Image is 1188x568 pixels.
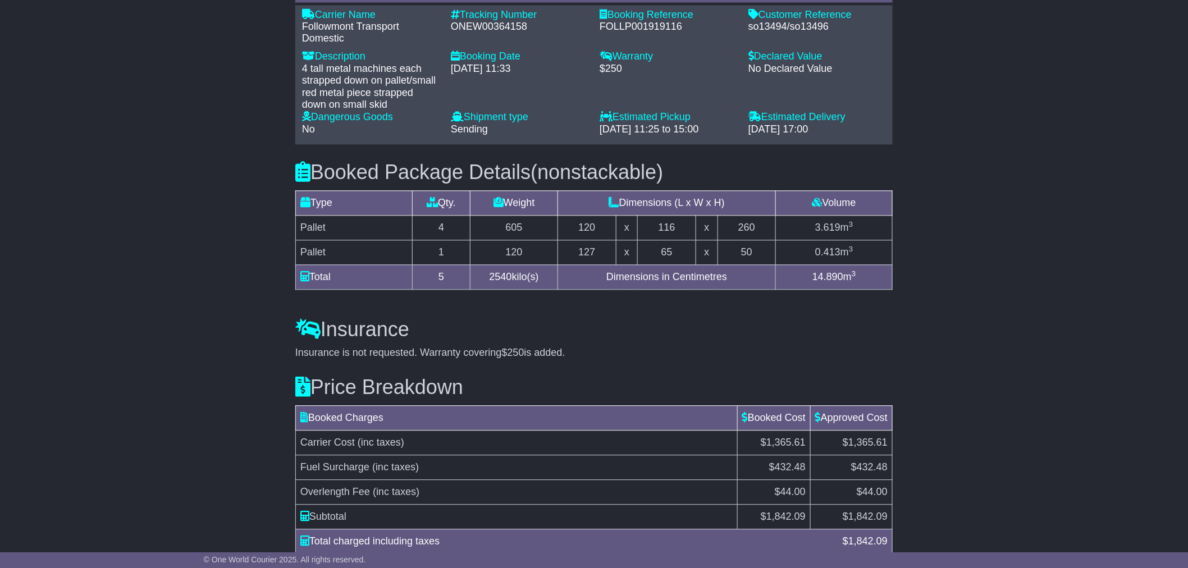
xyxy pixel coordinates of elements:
[815,247,840,258] span: 0.413
[412,265,470,290] td: 5
[718,216,776,240] td: 260
[852,270,856,278] sup: 3
[412,191,470,216] td: Qty.
[600,9,737,21] div: Booking Reference
[558,265,776,290] td: Dimensions in Centimetres
[638,216,696,240] td: 116
[296,265,413,290] td: Total
[412,216,470,240] td: 4
[748,124,886,136] div: [DATE] 17:00
[812,272,843,283] span: 14.890
[490,272,512,283] span: 2540
[737,406,810,430] td: Booked Cost
[302,124,315,135] span: No
[451,51,588,63] div: Booking Date
[849,221,853,229] sup: 3
[470,216,558,240] td: 605
[302,63,440,112] div: 4 tall metal machines each strapped down on pallet/small red metal piece strapped down on small skid
[451,9,588,21] div: Tracking Number
[295,347,893,360] div: Insurance is not requested. Warranty covering is added.
[302,51,440,63] div: Description
[600,112,737,124] div: Estimated Pickup
[295,162,893,184] h3: Booked Package Details
[600,124,737,136] div: [DATE] 11:25 to 15:00
[558,240,616,265] td: 127
[810,406,892,430] td: Approved Cost
[372,462,419,473] span: (inc taxes)
[761,437,806,448] span: $1,365.61
[616,240,638,265] td: x
[776,240,893,265] td: m
[295,377,893,399] h3: Price Breakdown
[766,511,806,523] span: 1,842.09
[558,191,776,216] td: Dimensions (L x W x H)
[300,437,355,448] span: Carrier Cost
[843,437,888,448] span: $1,365.61
[296,406,738,430] td: Booked Charges
[748,51,886,63] div: Declared Value
[451,112,588,124] div: Shipment type
[776,216,893,240] td: m
[358,437,404,448] span: (inc taxes)
[296,240,413,265] td: Pallet
[776,265,893,290] td: m
[776,191,893,216] td: Volume
[302,21,440,45] div: Followmont Transport Domestic
[748,9,886,21] div: Customer Reference
[600,51,737,63] div: Warranty
[600,63,737,76] div: $250
[638,240,696,265] td: 65
[851,462,888,473] span: $432.48
[769,462,806,473] span: $432.48
[470,265,558,290] td: kilo(s)
[296,505,738,529] td: Subtotal
[848,511,888,523] span: 1,842.09
[849,245,853,254] sup: 3
[302,9,440,21] div: Carrier Name
[412,240,470,265] td: 1
[848,536,888,547] span: 1,842.09
[295,319,893,341] h3: Insurance
[748,21,886,34] div: so13494/so13496
[302,112,440,124] div: Dangerous Goods
[300,487,370,498] span: Overlength Fee
[300,462,369,473] span: Fuel Surcharge
[696,240,718,265] td: x
[470,240,558,265] td: 120
[204,555,366,564] span: © One World Courier 2025. All rights reserved.
[296,216,413,240] td: Pallet
[295,534,837,549] div: Total charged including taxes
[558,216,616,240] td: 120
[616,216,638,240] td: x
[451,63,588,76] div: [DATE] 11:33
[857,487,888,498] span: $44.00
[600,21,737,34] div: FOLLP001919116
[748,63,886,76] div: No Declared Value
[296,191,413,216] td: Type
[837,534,893,549] div: $
[748,112,886,124] div: Estimated Delivery
[373,487,419,498] span: (inc taxes)
[718,240,776,265] td: 50
[737,505,810,529] td: $
[470,191,558,216] td: Weight
[502,347,524,359] span: $250
[531,161,663,184] span: (nonstackable)
[810,505,892,529] td: $
[451,21,588,34] div: ONEW00364158
[451,124,488,135] span: Sending
[815,222,840,233] span: 3.619
[696,216,718,240] td: x
[775,487,806,498] span: $44.00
